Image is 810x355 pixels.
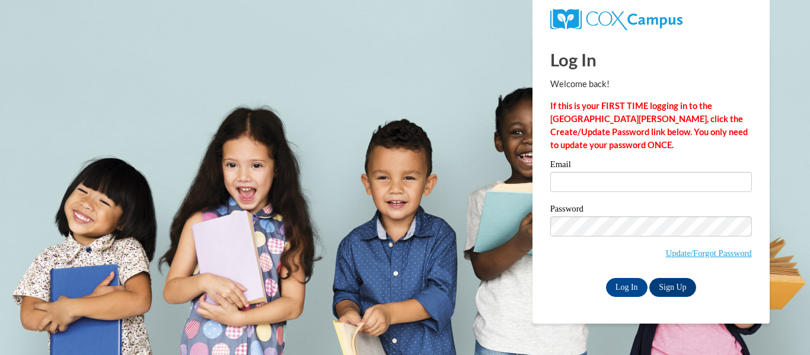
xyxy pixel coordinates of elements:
[550,14,683,24] a: COX Campus
[550,204,752,216] label: Password
[606,278,648,297] input: Log In
[550,101,748,150] strong: If this is your FIRST TIME logging in to the [GEOGRAPHIC_DATA][PERSON_NAME], click the Create/Upd...
[550,160,752,172] label: Email
[666,248,752,258] a: Update/Forgot Password
[649,278,696,297] a: Sign Up
[550,47,752,72] h1: Log In
[550,9,683,30] img: COX Campus
[550,78,752,91] p: Welcome back!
